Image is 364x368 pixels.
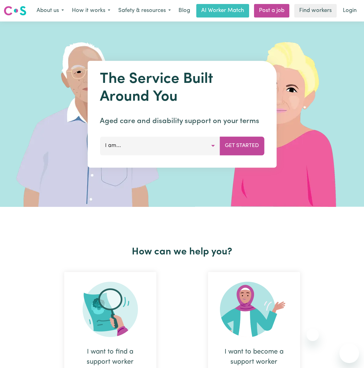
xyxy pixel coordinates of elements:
[4,4,26,18] a: Careseekers logo
[100,71,264,106] h1: The Service Built Around You
[38,246,326,258] h2: How can we help you?
[100,137,220,155] button: I am...
[100,116,264,127] p: Aged care and disability support on your terms
[83,282,138,337] img: Search
[220,137,264,155] button: Get Started
[4,5,26,16] img: Careseekers logo
[294,4,337,17] a: Find workers
[223,347,285,367] div: I want to become a support worker
[175,4,194,17] a: Blog
[339,4,360,17] a: Login
[68,4,114,17] button: How it works
[339,343,359,363] iframe: Button to launch messaging window
[220,282,288,337] img: Become Worker
[114,4,175,17] button: Safety & resources
[254,4,289,17] a: Post a job
[196,4,249,17] a: AI Worker Match
[79,347,142,367] div: I want to find a support worker
[33,4,68,17] button: About us
[307,329,319,341] iframe: Close message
